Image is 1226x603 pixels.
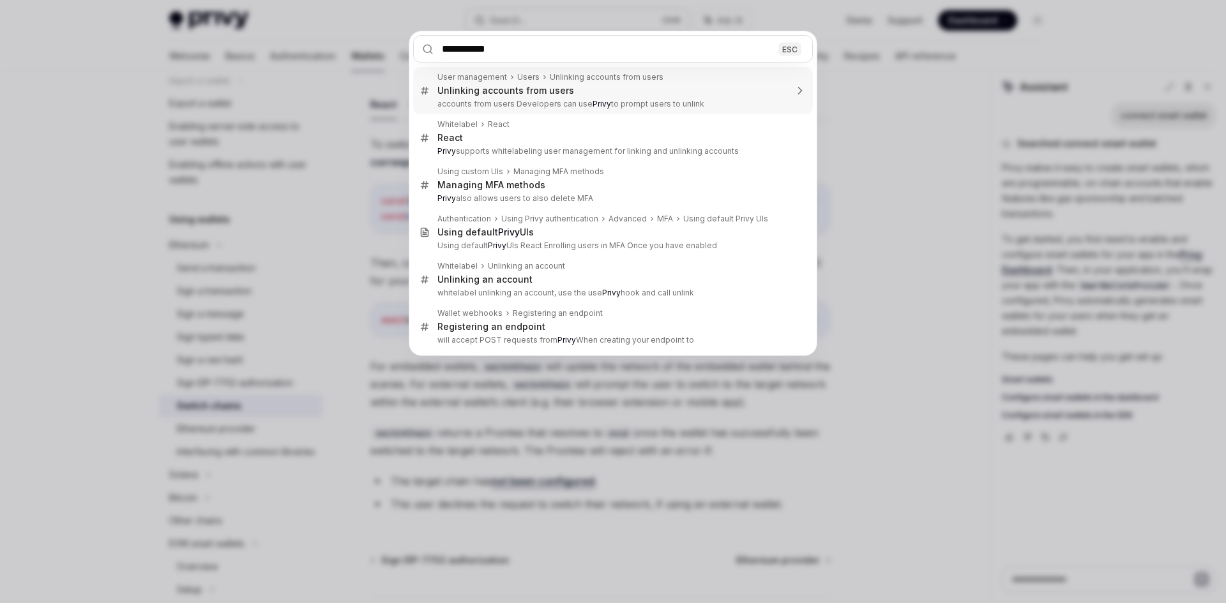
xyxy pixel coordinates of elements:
[437,335,786,345] p: will accept POST requests from When creating your endpoint to
[437,274,533,285] div: Unlinking an account
[437,85,574,96] div: Unlinking accounts from users
[513,167,604,177] div: Managing MFA methods
[437,193,456,203] b: Privy
[437,193,786,204] p: also allows users to also delete MFA
[550,72,663,82] div: Unlinking accounts from users
[498,227,520,237] b: Privy
[437,146,786,156] p: supports whitelabeling user management for linking and unlinking accounts
[593,99,611,108] b: Privy
[437,308,503,318] div: Wallet webhooks
[488,241,506,250] b: Privy
[513,308,603,318] div: Registering an endpoint
[437,227,534,238] div: Using default UIs
[488,119,510,130] div: React
[437,99,786,109] p: accounts from users Developers can use to prompt users to unlink
[609,214,647,224] div: Advanced
[488,261,565,271] div: Unlinking an account
[437,119,478,130] div: Whitelabel
[437,72,507,82] div: User management
[437,146,456,156] b: Privy
[437,179,545,191] div: Managing MFA methods
[437,214,491,224] div: Authentication
[657,214,673,224] div: MFA
[437,261,478,271] div: Whitelabel
[437,167,503,177] div: Using custom UIs
[501,214,598,224] div: Using Privy authentication
[437,132,463,144] div: React
[602,288,621,297] b: Privy
[557,335,576,345] b: Privy
[437,241,786,251] p: Using default UIs React Enrolling users in MFA Once you have enabled
[517,72,540,82] div: Users
[437,288,786,298] p: whitelabel unlinking an account, use the use hook and call unlink
[683,214,768,224] div: Using default Privy UIs
[437,321,545,332] div: Registering an endpoint
[778,42,801,56] div: ESC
